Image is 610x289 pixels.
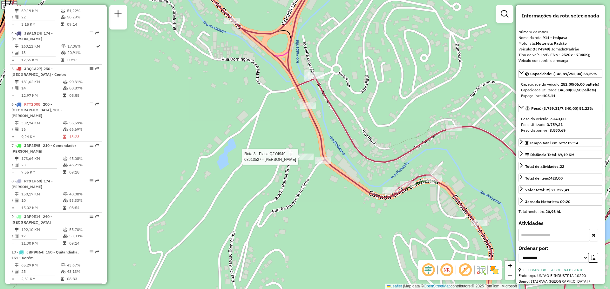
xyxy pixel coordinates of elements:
td: 23 [21,162,63,168]
i: Total de Atividades [15,270,19,273]
td: 20,91% [67,49,96,56]
em: Rota exportada [95,179,99,183]
span: 5 - [11,66,66,77]
i: Total de Atividades [15,234,19,238]
td: / [11,197,15,204]
td: 09:14 [67,21,99,28]
span: JBA1G24 [24,31,41,36]
strong: 911 - Itaipava [543,35,567,40]
i: % de utilização do peso [63,121,68,125]
div: Total de itens: [525,175,563,181]
strong: Motorista Padrão [536,41,567,46]
span: 7 - [11,143,76,154]
span: 4 - [11,31,53,41]
div: Peso: (3.759,31/7.340,00) 51,22% [518,114,602,136]
td: 09:18 [69,169,99,175]
td: = [11,205,15,211]
i: % de utilização do peso [63,80,68,84]
td: 14 [21,85,63,91]
td: 43,13% [67,268,99,275]
strong: 22 [560,164,564,169]
div: Endereço: UNIAO E INDUSTRIA 10290 [518,273,602,279]
td: 55,59% [69,120,99,126]
img: Exibir/Ocultar setores [489,265,499,275]
td: 2,61 KM [21,276,60,282]
i: Distância Total [15,228,19,232]
td: = [11,21,15,28]
em: Rota exportada [95,31,99,35]
i: % de utilização do peso [63,228,68,232]
strong: 3 [546,30,548,34]
i: % de utilização da cubagem [61,51,66,55]
td: 17,35% [67,43,96,49]
i: % de utilização da cubagem [63,163,68,167]
strong: QJY4949 [532,47,549,51]
strong: 105,11 [543,93,555,98]
span: Ocultar deslocamento [421,262,436,278]
div: Valor total: [525,187,569,193]
span: 69,19 KM [558,152,574,157]
td: 48,08% [69,191,99,197]
i: % de utilização do peso [63,157,68,161]
td: 15,02 KM [21,205,63,211]
td: 09:13 [67,57,96,63]
td: = [11,92,15,99]
i: % de utilização da cubagem [61,270,65,273]
td: / [11,85,15,91]
a: Total de atividades:22 [518,162,602,170]
i: Distância Total [15,263,19,267]
span: RTT2D08 [24,102,40,107]
div: Veículo: [518,46,602,52]
a: Jornada Motorista: 09:20 [518,197,602,206]
td: 46,21% [69,162,99,168]
a: Capacidade: (146,89/252,00) 58,29% [518,69,602,78]
div: Capacidade do veículo: [521,82,600,87]
div: Distância Total: [525,152,574,158]
strong: 3.580,69 [550,128,566,133]
div: Peso disponível: [521,128,600,133]
div: Tipo do veículo: [518,52,602,58]
em: Rota exportada [95,250,99,254]
td: = [11,57,15,63]
td: 66,69% [69,126,99,133]
div: Peso Utilizado: [521,122,600,128]
i: Tempo total em rota [63,135,66,139]
td: / [11,49,15,56]
strong: 252,00 [561,82,573,87]
strong: 146,89 [558,88,570,92]
i: Tempo total em rota [61,23,64,26]
td: 45,08% [69,155,99,162]
td: 58,29% [67,14,99,20]
strong: F. Fixa - 252Cx - 7340Kg [546,52,590,57]
td: 65,29 KM [21,262,60,268]
td: / [11,268,15,275]
span: Peso: (3.759,31/7.340,00) 51,22% [531,106,593,111]
a: Leaflet [387,284,402,288]
i: % de utilização do peso [63,192,68,196]
td: 173,64 KM [21,155,63,162]
td: 3,15 KM [21,21,60,28]
strong: 7.340,00 [550,116,566,121]
td: 88,87% [69,85,99,91]
td: = [11,276,15,282]
span: 9 - [11,214,52,225]
i: Tempo total em rota [63,241,66,245]
a: Peso: (3.759,31/7.340,00) 51,22% [518,104,602,112]
i: % de utilização da cubagem [63,199,68,202]
span: JBQ1A27 [24,66,41,71]
div: Motorista: [518,41,602,46]
span: 10 - [11,250,79,260]
i: Rota otimizada [96,44,100,48]
strong: 26,98 hL [546,209,561,214]
a: Distância Total:69,19 KM [518,150,602,159]
td: 51,22% [67,8,99,14]
i: Total de Atividades [15,51,19,55]
span: | 200 - [GEOGRAPHIC_DATA], 201 - [PERSON_NAME] [11,102,62,118]
i: Distância Total [15,121,19,125]
td: / [11,162,15,168]
i: Tempo total em rota [63,170,66,174]
i: Tempo total em rota [63,206,66,210]
div: Map data © contributors,© 2025 TomTom, Microsoft [385,284,518,289]
td: 08:54 [69,205,99,211]
em: Opções [90,102,93,106]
